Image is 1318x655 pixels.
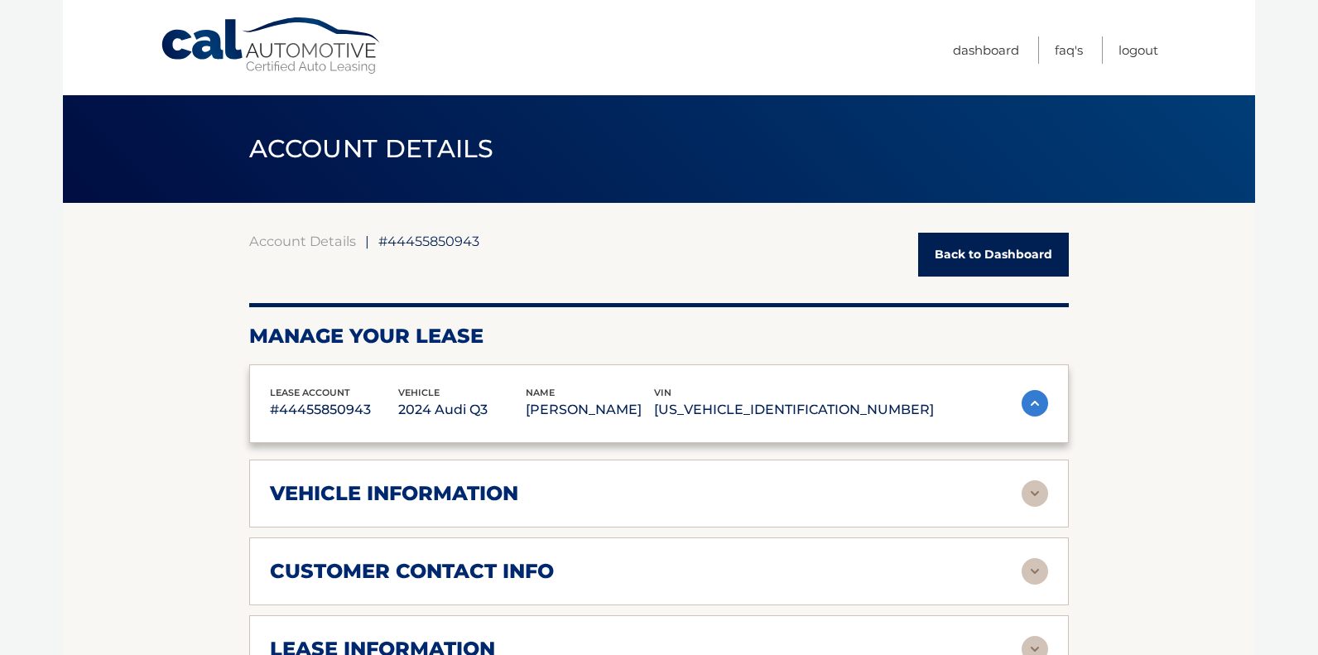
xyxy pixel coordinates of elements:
span: #44455850943 [378,233,479,249]
span: | [365,233,369,249]
img: accordion-rest.svg [1022,480,1048,507]
h2: Manage Your Lease [249,324,1069,349]
a: Back to Dashboard [918,233,1069,277]
p: 2024 Audi Q3 [398,398,527,421]
p: [US_VEHICLE_IDENTIFICATION_NUMBER] [654,398,934,421]
h2: vehicle information [270,481,518,506]
img: accordion-rest.svg [1022,558,1048,585]
a: FAQ's [1055,36,1083,64]
img: accordion-active.svg [1022,390,1048,417]
a: Account Details [249,233,356,249]
a: Cal Automotive [160,17,383,75]
span: lease account [270,387,350,398]
p: [PERSON_NAME] [526,398,654,421]
a: Logout [1118,36,1158,64]
a: Dashboard [953,36,1019,64]
span: name [526,387,555,398]
h2: customer contact info [270,559,554,584]
span: vehicle [398,387,440,398]
span: vin [654,387,671,398]
p: #44455850943 [270,398,398,421]
span: ACCOUNT DETAILS [249,133,494,164]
